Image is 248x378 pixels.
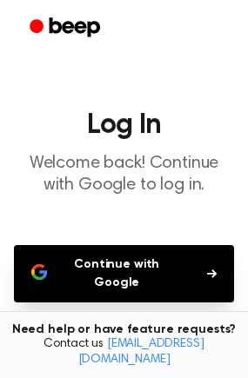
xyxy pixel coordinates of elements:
[17,11,116,45] a: Beep
[14,153,234,196] p: Welcome back! Continue with Google to log in.
[78,338,204,366] a: [EMAIL_ADDRESS][DOMAIN_NAME]
[14,245,234,302] button: Continue with Google
[10,337,238,368] span: Contact us
[14,111,234,139] h1: Log In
